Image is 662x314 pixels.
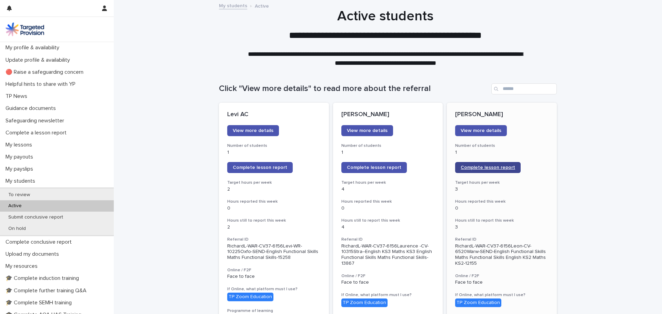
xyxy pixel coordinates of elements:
p: Submit conclusive report [3,214,69,220]
h1: Click "View more details" to read more about the referral [219,84,489,94]
p: My payslips [3,166,39,172]
p: Complete a lesson report [3,130,72,136]
h3: Target hours per week [455,180,549,185]
img: M5nRWzHhSzIhMunXDL62 [6,22,44,36]
p: 0 [455,205,549,211]
a: My students [219,1,247,9]
p: My payouts [3,154,39,160]
p: 4 [341,186,435,192]
h3: Target hours per week [227,180,321,185]
a: View more details [227,125,279,136]
h3: If Online, what platform must I use? [455,292,549,298]
p: Face to face [341,280,435,285]
p: My students [3,178,41,184]
p: 4 [341,224,435,230]
h3: Online / F2F [455,273,549,279]
p: Active [3,203,27,209]
a: Complete lesson report [341,162,407,173]
p: Helpful hints to share with YP [3,81,81,88]
p: My profile & availability [3,44,65,51]
p: 1 [341,150,435,155]
p: 0 [227,205,321,211]
p: 🔴 Raise a safeguarding concern [3,69,89,75]
h3: Hours still to report this week [341,218,435,223]
p: Levi AC [227,111,321,119]
span: View more details [461,128,501,133]
h3: Referral ID [227,237,321,242]
h3: Programme of learning [227,308,321,314]
p: 🎓 Complete further training Q&A [3,287,92,294]
p: On hold [3,226,31,232]
p: Face to face [227,274,321,280]
h3: Online / F2F [227,267,321,273]
span: Complete lesson report [347,165,401,170]
p: Active [255,2,269,9]
p: RichardL-WAR-CV37-6156Laurence -CV-10315Stra--English KS3 Maths KS3 English Functional Skills Mat... [341,243,435,266]
p: To review [3,192,36,198]
a: View more details [455,125,507,136]
p: RichardL-WAR-CV37-6156Leon-CV-6520Warw-SEND-English Functional Skills Maths Functional Skills Eng... [455,243,549,266]
h3: Number of students [341,143,435,149]
h3: Target hours per week [341,180,435,185]
p: 3 [455,224,549,230]
h3: Hours reported this week [341,199,435,204]
p: 3 [455,186,549,192]
p: [PERSON_NAME] [455,111,549,119]
h3: Hours reported this week [227,199,321,204]
h3: Number of students [227,143,321,149]
p: My lessons [3,142,38,148]
span: View more details [233,128,273,133]
p: 1 [227,150,321,155]
div: TP Zoom Education [227,293,273,301]
span: View more details [347,128,388,133]
p: 1 [455,150,549,155]
span: Complete lesson report [233,165,287,170]
a: Complete lesson report [455,162,521,173]
a: View more details [341,125,393,136]
p: Update profile & availability [3,57,76,63]
p: Guidance documents [3,105,61,112]
p: Upload my documents [3,251,64,257]
p: 0 [341,205,435,211]
h3: Hours reported this week [455,199,549,204]
p: My resources [3,263,43,270]
div: TP Zoom Education [341,298,388,307]
p: TP News [3,93,33,100]
p: Face to face [455,280,549,285]
a: Complete lesson report [227,162,293,173]
p: 2 [227,224,321,230]
h3: Hours still to report this week [227,218,321,223]
h3: If Online, what platform must I use? [227,286,321,292]
p: RichardL-WAR-CV37-6156Levi-WR-10225Oxfo-SEND-English Functional Skills Maths Functional Skills-15258 [227,243,321,261]
p: 2 [227,186,321,192]
h3: Hours still to report this week [455,218,549,223]
p: Complete conclusive report [3,239,77,245]
h3: Referral ID [341,237,435,242]
h3: Referral ID [455,237,549,242]
input: Search [491,83,557,94]
h3: Online / F2F [341,273,435,279]
h3: Number of students [455,143,549,149]
div: TP Zoom Education [455,298,501,307]
p: [PERSON_NAME] [341,111,435,119]
span: Complete lesson report [461,165,515,170]
h1: Active students [217,8,554,24]
h3: If Online, what platform must I use? [341,292,435,298]
p: 🎓 Complete induction training [3,275,84,282]
p: 🎓 Complete SEMH training [3,300,77,306]
p: Safeguarding newsletter [3,118,70,124]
